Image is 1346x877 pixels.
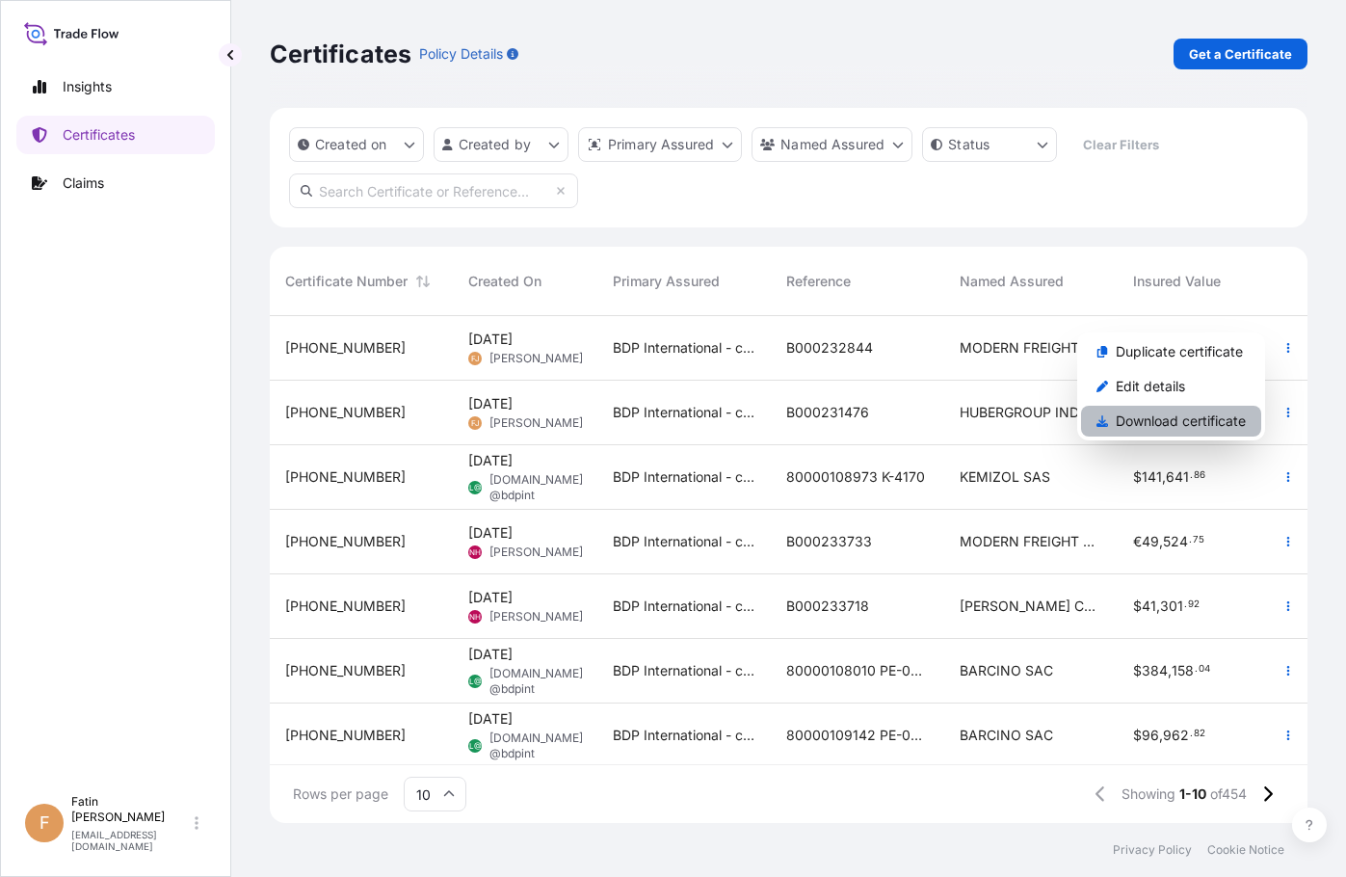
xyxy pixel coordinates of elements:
[270,39,411,69] p: Certificates
[1081,336,1261,367] a: Duplicate certificate
[1116,412,1246,431] p: Download certificate
[1077,332,1265,440] div: Actions
[1116,342,1243,361] p: Duplicate certificate
[1081,371,1261,402] a: Edit details
[1081,406,1261,437] a: Download certificate
[1189,44,1292,64] p: Get a Certificate
[1116,377,1185,396] p: Edit details
[419,44,503,64] p: Policy Details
